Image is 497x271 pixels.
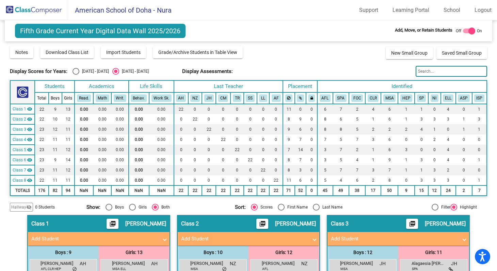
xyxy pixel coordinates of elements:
td: 0 [174,155,188,165]
td: 22 [244,155,257,165]
th: Last Teacher [174,80,283,92]
td: 0 [472,145,487,155]
td: 0 [428,104,441,114]
th: Arabic Foreign Language [317,92,333,104]
td: 0.00 [93,155,111,165]
td: 11 [283,104,295,114]
td: 0.00 [93,165,111,175]
span: Download Class List [46,50,89,55]
td: 0 [202,104,216,114]
td: 0.00 [129,134,149,145]
button: Read. [77,94,91,102]
td: 0 [257,104,270,114]
mat-icon: picture_as_pdf [408,220,416,230]
td: 0 [174,124,188,134]
td: 4 [349,155,365,165]
td: 3 [317,155,333,165]
mat-icon: visibility [27,127,32,132]
td: 0 [174,134,188,145]
td: 0.00 [129,114,149,124]
button: ISP [474,94,484,102]
td: 0 [216,124,230,134]
div: [DATE] - [DATE] [79,68,109,74]
td: 22 [216,134,230,145]
td: 6 [295,124,306,134]
th: Modern Standard Arabic [381,92,398,104]
td: 1 [472,124,487,134]
button: Behav. [131,94,147,102]
button: HEP [400,94,413,102]
td: 0 [174,114,188,124]
a: Logout [469,5,497,16]
td: 4 [441,104,456,114]
td: 0 [269,134,283,145]
td: 0.00 [149,134,174,145]
td: 0.00 [149,114,174,124]
td: 0 [216,155,230,165]
td: 9 [49,104,62,114]
td: 0 [306,104,317,114]
td: 0.00 [75,104,93,114]
td: 9 [49,155,62,165]
th: Nick Zarter [188,92,202,104]
th: Boys [49,92,62,104]
button: NZ [190,94,200,102]
td: 3 [472,114,487,124]
td: 0 [257,155,270,165]
th: Focus concerns [349,92,365,104]
td: 4 [441,134,456,145]
td: 0.00 [111,165,128,175]
td: 0 [244,124,257,134]
button: NI [431,94,439,102]
td: 6 [381,145,398,155]
th: Placement [283,80,317,92]
td: 6 [381,114,398,124]
span: Display Scores for Years: [10,68,67,74]
th: Girls [62,92,75,104]
td: 1 [428,124,441,134]
button: SP [417,94,426,102]
td: 0 [216,145,230,155]
td: 0.00 [111,145,128,155]
span: Class 3 [13,126,26,132]
td: 12 [62,145,75,155]
td: 0.00 [111,155,128,165]
td: 0 [269,145,283,155]
mat-icon: visibility [27,137,32,142]
td: 0 [456,134,472,145]
td: 0 [188,155,202,165]
span: Saved Small Group [442,50,482,56]
td: 1 [472,104,487,114]
td: 12 [49,124,62,134]
td: 0.00 [149,145,174,155]
mat-panel-title: Add Student [31,235,158,243]
mat-icon: visibility [27,147,32,152]
td: 0.00 [93,134,111,145]
th: Spanish [333,92,349,104]
td: 0 [257,134,270,145]
button: AH [176,94,186,102]
td: 14 [62,155,75,165]
span: American School of Doha - Nura [68,5,172,16]
td: 1 [398,114,415,124]
td: 3 [317,145,333,155]
button: TR [233,94,242,102]
td: 8 [283,155,295,165]
td: 0.00 [149,104,174,114]
mat-expansion-panel-header: Add Student [28,232,170,246]
td: Nick Zarter - No Class Name [10,114,35,124]
td: 0 [269,114,283,124]
td: 1 [415,104,428,114]
td: 11 [62,134,75,145]
td: 5 [333,155,349,165]
td: 0.00 [93,145,111,155]
td: 0 [269,104,283,114]
button: MSA [383,94,396,102]
span: On [477,28,482,34]
td: 8 [333,124,349,134]
th: Total [35,92,48,104]
td: 7 [349,134,365,145]
button: ASP [458,94,470,102]
button: Writ. [114,94,126,102]
a: Learning Portal [387,5,435,16]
